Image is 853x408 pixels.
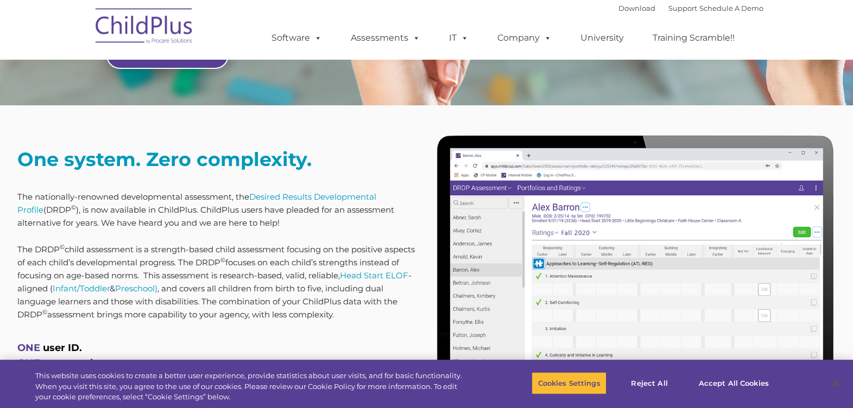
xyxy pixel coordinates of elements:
img: ChildPlus by Procare Solutions [90,1,199,55]
a: Download [618,4,655,12]
sup: © [71,203,76,211]
a: IT [438,27,479,49]
button: Accept All Cookies [693,372,775,394]
button: Close [824,371,848,395]
p: The DRDP child assessment is a strength-based child assessment focusing on the positive aspects o... [17,243,419,321]
a: Assessments [340,27,431,49]
a: Company [486,27,563,49]
a: Head Start ELOF [340,270,408,280]
sup: © [220,256,225,264]
a: University [570,27,635,49]
p: The nationally-renowned developmental assessment, the (DRDP ), is now available in ChildPlus. Chi... [17,190,419,229]
a: Schedule A Demo [699,4,763,12]
a: Support [668,4,697,12]
span: ONE [17,342,40,354]
span: ONE [17,357,40,369]
button: Cookies Settings [532,372,606,394]
a: Preschool) [115,283,157,294]
button: Reject All [616,372,684,394]
a: Training Scramble!! [642,27,745,49]
a: Infant/Toddler [53,283,110,294]
span: user ID. [43,342,82,354]
div: This website uses cookies to create a better user experience, provide statistics about user visit... [35,371,469,403]
a: Desired Results Developmental Profile [17,192,376,215]
a: Software [261,27,333,49]
strong: One system. Zero complexity. [17,148,312,171]
span: password. [43,357,96,369]
font: | [618,4,763,12]
sup: © [42,308,47,316]
sup: © [60,243,65,251]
